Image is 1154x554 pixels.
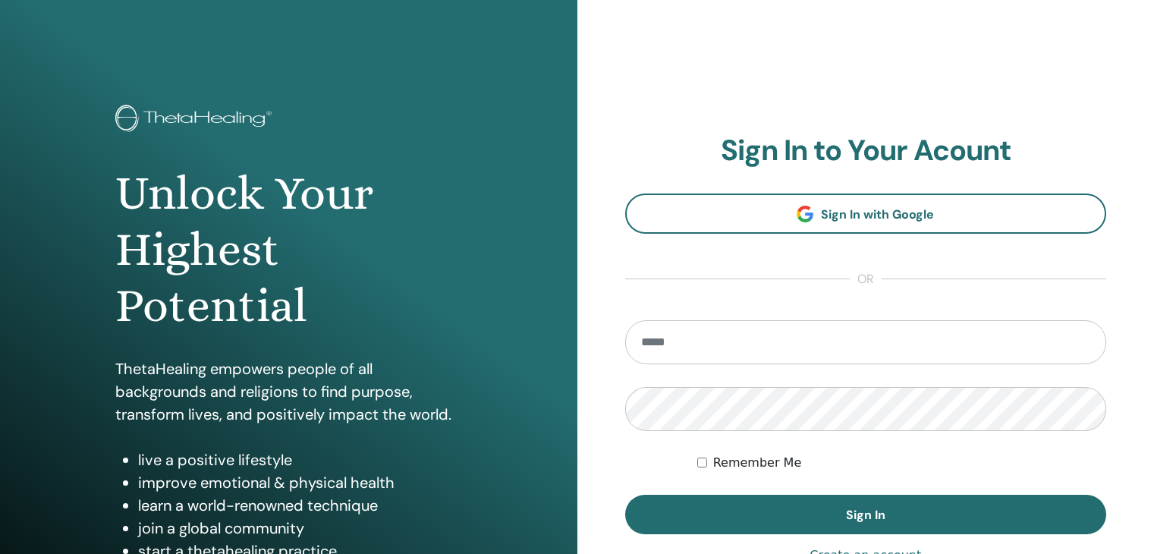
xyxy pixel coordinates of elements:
li: join a global community [138,517,462,540]
span: Sign In with Google [821,206,934,222]
p: ThetaHealing empowers people of all backgrounds and religions to find purpose, transform lives, a... [115,357,462,426]
li: live a positive lifestyle [138,449,462,471]
a: Sign In with Google [625,194,1107,234]
h1: Unlock Your Highest Potential [115,165,462,335]
span: or [850,270,882,288]
li: learn a world-renowned technique [138,494,462,517]
li: improve emotional & physical health [138,471,462,494]
h2: Sign In to Your Acount [625,134,1107,168]
span: Sign In [846,507,885,523]
label: Remember Me [713,454,802,472]
button: Sign In [625,495,1107,534]
div: Keep me authenticated indefinitely or until I manually logout [697,454,1106,472]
